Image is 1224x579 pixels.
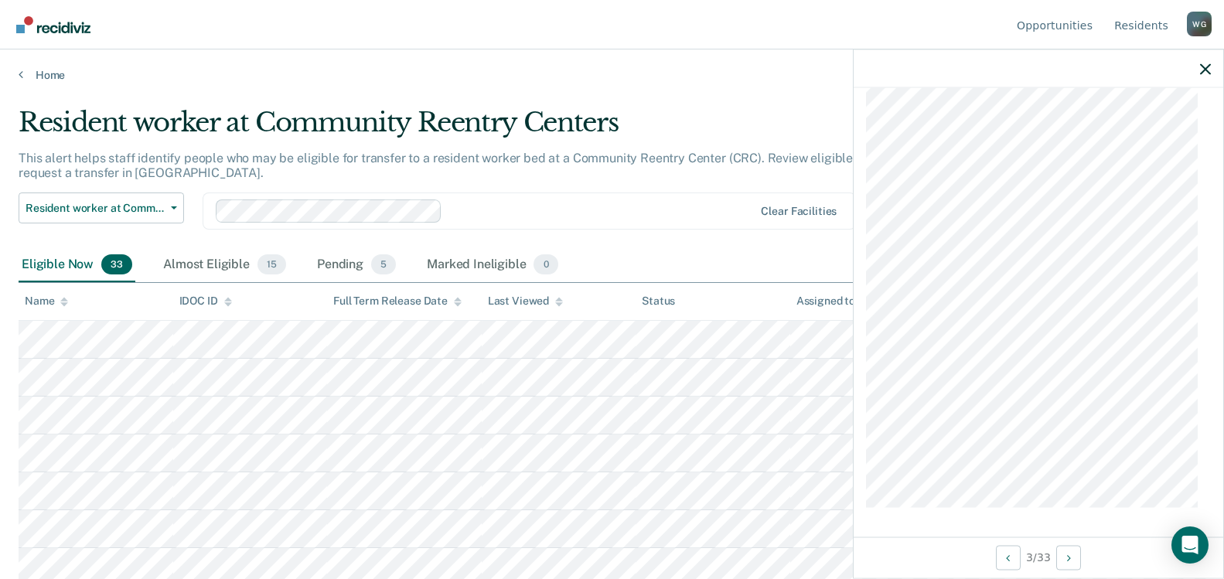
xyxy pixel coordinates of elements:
[333,295,462,308] div: Full Term Release Date
[424,248,561,282] div: Marked Ineligible
[26,202,165,215] span: Resident worker at Community Reentry Centers
[796,295,869,308] div: Assigned to
[1187,12,1212,36] div: W G
[16,16,90,33] img: Recidiviz
[534,254,557,274] span: 0
[1171,526,1209,564] div: Open Intercom Messenger
[257,254,286,274] span: 15
[1056,545,1081,570] button: Next Opportunity
[314,248,399,282] div: Pending
[19,68,1205,82] a: Home
[642,295,675,308] div: Status
[854,536,1223,577] div: 3 / 33
[25,295,68,308] div: Name
[179,295,232,308] div: IDOC ID
[101,254,132,274] span: 33
[19,151,932,180] p: This alert helps staff identify people who may be eligible for transfer to a resident worker bed ...
[371,254,396,274] span: 5
[19,107,936,151] div: Resident worker at Community Reentry Centers
[1187,12,1212,36] button: Profile dropdown button
[488,295,563,308] div: Last Viewed
[19,248,135,282] div: Eligible Now
[160,248,289,282] div: Almost Eligible
[761,205,837,218] div: Clear facilities
[996,545,1021,570] button: Previous Opportunity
